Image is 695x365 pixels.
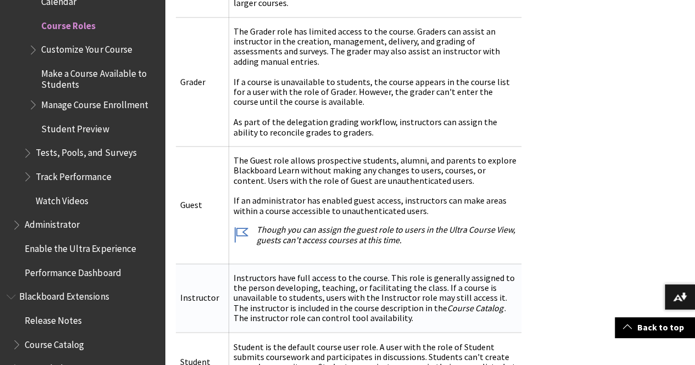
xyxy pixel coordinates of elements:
span: Course Roles [41,16,96,31]
td: Instructors have full access to the course. This role is generally assigned to the person develop... [229,263,521,332]
td: Instructor [176,263,229,332]
span: Watch Videos [36,192,88,206]
span: Customize Your Course [41,41,132,55]
span: Make a Course Available to Students [41,64,157,90]
td: The Grader role has limited access to the course. Graders can assist an instructor in the creatio... [229,17,521,146]
td: The Guest role allows prospective students, alumni, and parents to explore Blackboard Learn witho... [229,146,521,263]
span: Course Catalog [25,335,84,350]
td: Guest [176,146,229,263]
span: Performance Dashboard [25,263,121,278]
span: Release Notes [25,311,82,326]
a: Back to top [615,317,695,338]
span: Administrator [25,216,80,231]
span: Track Performance [36,167,111,182]
span: Blackboard Extensions [19,288,109,302]
span: Enable the Ultra Experience [25,239,136,254]
td: Grader [176,17,229,146]
span: Manage Course Enrollment [41,96,148,110]
p: Though you can assign the guest role to users in the Ultra Course View, guests can't access cours... [233,224,517,245]
span: Course Catalog [447,302,503,313]
span: Tests, Pools, and Surveys [36,144,136,159]
span: Student Preview [41,120,109,134]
